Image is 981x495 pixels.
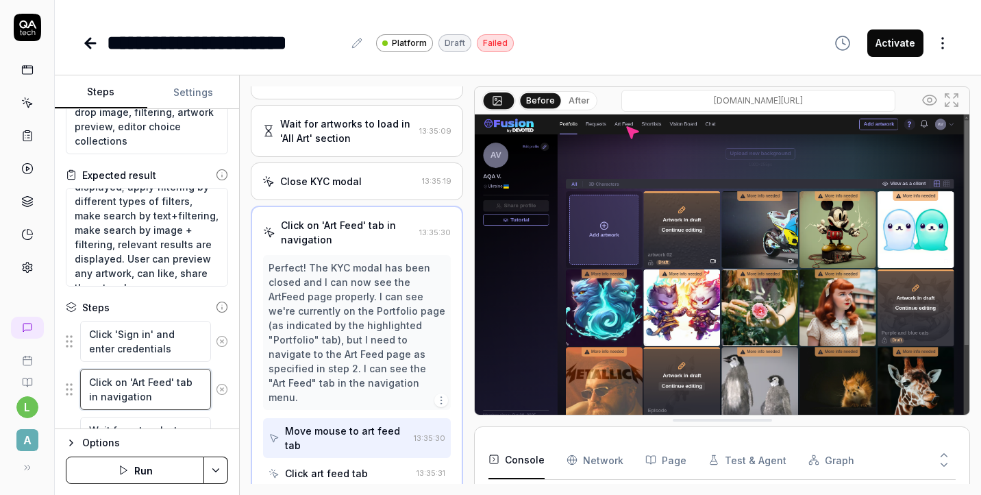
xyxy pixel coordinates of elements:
[66,368,228,411] div: Suggestions
[66,320,228,363] div: Suggestions
[919,89,941,111] button: Show all interative elements
[941,89,963,111] button: Open in full screen
[281,218,414,247] div: Click on 'Art Feed' tab in navigation
[392,37,427,49] span: Platform
[808,441,854,479] button: Graph
[280,117,414,145] div: Wait for artworks to load in 'All Art' section
[826,29,859,57] button: View version history
[563,93,595,108] button: After
[5,344,49,366] a: Book a call with us
[708,441,786,479] button: Test & Agent
[477,34,514,52] div: Failed
[422,176,451,186] time: 13:35:19
[419,126,451,136] time: 13:35:09
[16,396,38,418] button: l
[285,424,408,452] div: Move mouse to art feed tab
[475,114,969,424] img: Screenshot
[211,328,233,355] button: Remove step
[263,418,451,458] button: Move mouse to art feed tab13:35:30
[82,300,110,315] div: Steps
[82,435,228,451] div: Options
[147,76,240,109] button: Settings
[55,76,147,109] button: Steps
[280,174,362,189] div: Close KYC modal
[645,441,686,479] button: Page
[16,429,38,451] span: A
[66,457,204,484] button: Run
[419,228,451,237] time: 13:35:30
[285,466,368,481] div: Click art feed tab
[488,441,545,479] button: Console
[66,435,228,451] button: Options
[414,433,445,443] time: 13:35:30
[5,418,49,454] button: A
[211,376,233,403] button: Remove step
[263,461,451,486] button: Click art feed tab13:35:31
[438,34,471,52] div: Draft
[567,441,623,479] button: Network
[11,317,44,339] a: New conversation
[66,416,228,459] div: Suggestions
[211,424,233,451] button: Remove step
[82,168,156,182] div: Expected result
[521,93,561,108] button: Before
[376,34,433,52] a: Platform
[269,261,445,405] div: Perfect! The KYC modal has been closed and I can now see the ArtFeed page properly. I can see we'...
[867,29,923,57] button: Activate
[5,366,49,388] a: Documentation
[417,468,445,478] time: 13:35:31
